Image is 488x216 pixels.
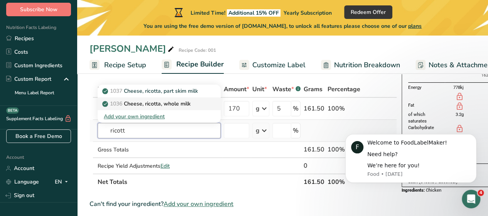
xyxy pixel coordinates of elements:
span: Yearly Subscription [284,9,332,17]
span: Grams [304,85,323,94]
div: 161.50 [304,145,324,154]
button: Redeem Offer [344,5,392,19]
div: 100% [328,104,360,113]
span: Redeem Offer [351,8,386,16]
span: Recipe Setup [104,60,146,70]
span: 778kj [453,85,463,90]
span: 4 [478,190,484,196]
span: Amount [224,85,249,94]
span: Recipe Builder [176,59,224,70]
span: plans [408,22,422,30]
span: Unit [252,85,267,94]
span: 3.2g [455,112,463,117]
span: Percentage [328,85,360,94]
th: 161.50 [302,173,326,190]
th: Net Totals [96,173,302,190]
span: 1037 [110,87,122,95]
td: of which saturates [408,111,445,124]
div: BETA [6,107,19,114]
div: g [256,126,260,135]
div: Gross Totals [98,146,221,154]
p: Cheese, ricotta, whole milk [104,100,191,108]
a: Nutrition Breakdown [321,56,400,74]
div: g [256,104,260,113]
a: Language [6,175,39,189]
span: Edit [160,162,170,170]
div: Add your own ingredient [104,112,214,121]
div: Can't find your ingredient? [89,199,397,209]
div: [PERSON_NAME] [89,42,176,56]
a: 1037Cheese, ricotta, part skim milk [98,85,221,97]
div: Recipe Code: 001 [179,47,216,54]
div: Limited Time! [173,8,332,17]
th: 100% [326,173,362,190]
span: 1036 [110,100,122,107]
input: Add Ingredient [98,123,221,138]
td: Fat [408,102,445,111]
p: Cheese, ricotta, part skim milk [104,87,198,95]
iframe: Intercom live chat [462,190,480,208]
td: Energy [408,83,445,93]
div: 0 [304,161,324,170]
div: Waste [272,85,301,94]
a: Book a Free Demo [6,129,71,143]
a: Recipe Setup [89,56,146,74]
a: Customize Label [239,56,306,74]
a: Recipe Builder [162,56,224,74]
a: 1036Cheese, ricotta, whole milk [98,97,221,110]
span: Customize Label [252,60,306,70]
div: 100% [328,145,360,154]
div: 161.50 [304,104,324,113]
button: Subscribe Now [6,3,71,16]
span: Subscribe Now [20,5,57,14]
div: Custom Report [6,75,51,83]
span: Add your own ingredient [164,199,233,209]
iframe: Intercom notifications message [334,123,488,195]
div: Add your own ingredient [98,110,221,123]
div: EN [55,177,71,187]
span: Additional 15% OFF [227,9,280,17]
div: Recipe Yield Adjustments [98,162,221,170]
span: Nutrition Breakdown [334,60,400,70]
span: You are using the free demo version of [DOMAIN_NAME], to unlock all features please choose one of... [144,22,422,30]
